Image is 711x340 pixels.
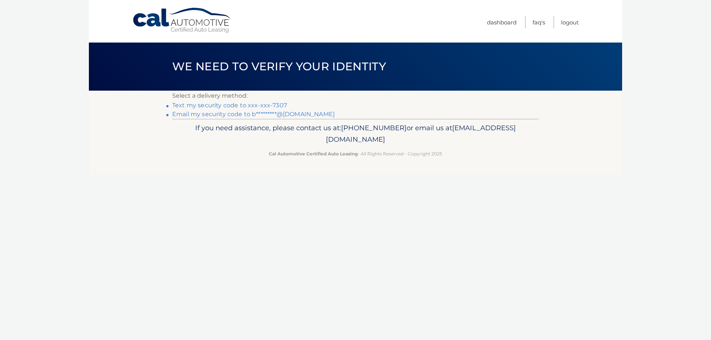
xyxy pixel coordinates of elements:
a: Logout [561,16,579,28]
p: If you need assistance, please contact us at: or email us at [177,122,534,146]
a: Dashboard [487,16,517,28]
span: [PHONE_NUMBER] [341,124,407,132]
strong: Cal Automotive Certified Auto Leasing [269,151,358,156]
a: Cal Automotive [132,7,232,34]
p: Select a delivery method: [172,91,539,101]
span: We need to verify your identity [172,60,386,73]
a: Text my security code to xxx-xxx-7307 [172,102,287,109]
a: Email my security code to b*********@[DOMAIN_NAME] [172,111,335,118]
a: FAQ's [533,16,545,28]
p: - All Rights Reserved - Copyright 2025 [177,150,534,158]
